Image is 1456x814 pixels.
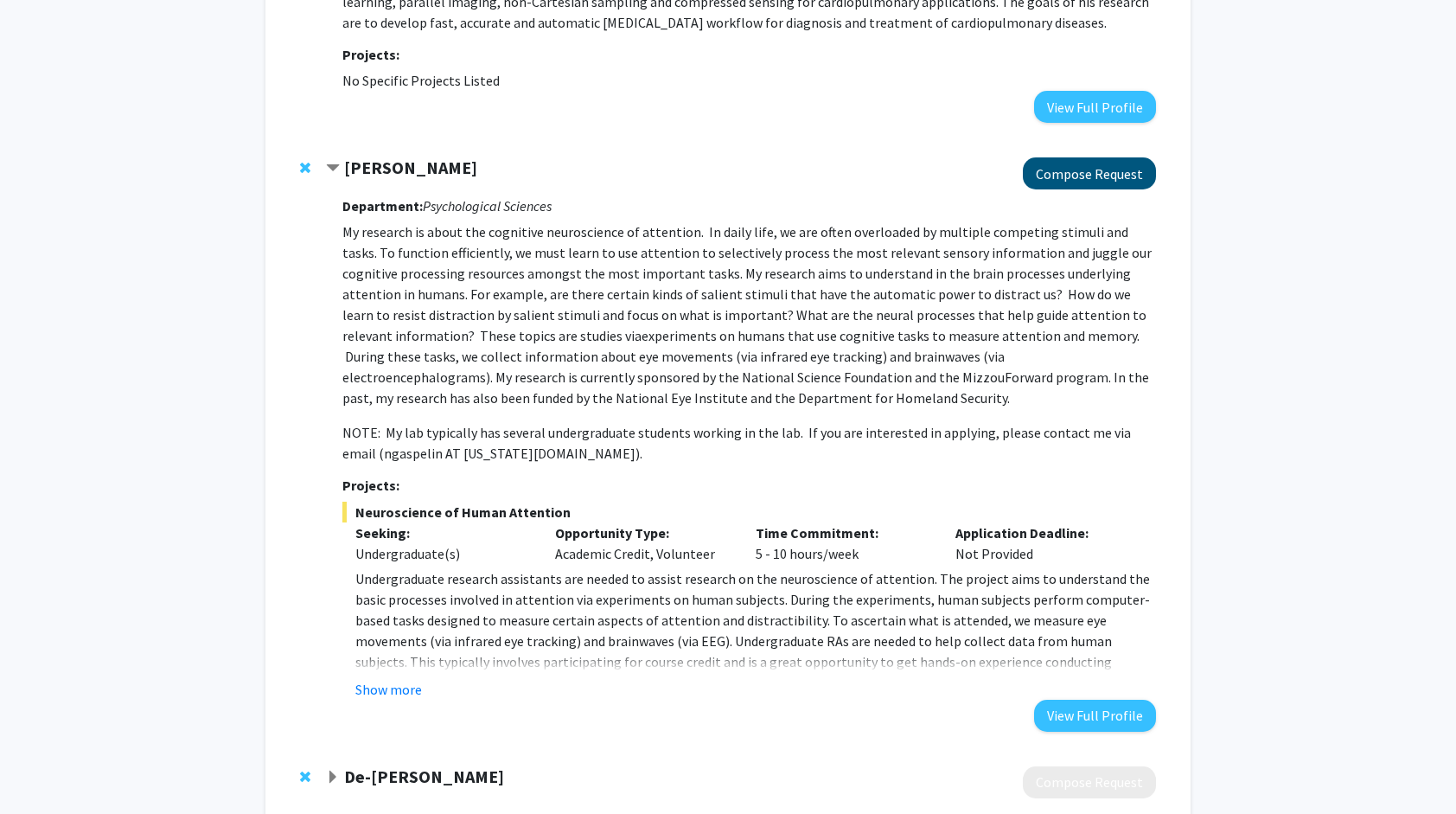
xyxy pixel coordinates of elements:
strong: De-[PERSON_NAME] [344,766,504,787]
div: Academic Credit, Volunteer [542,522,743,564]
button: Show more [355,679,422,700]
p: Opportunity Type: [555,522,730,543]
p: Seeking: [355,522,530,543]
p: Undergraduate research assistants are needed to assist research on the neuroscience of attention.... [355,568,1156,714]
strong: Department: [342,197,423,215]
span: Remove Nicholas Gaspelin from bookmarks [300,161,310,175]
span: experiments on humans that use cognitive tasks to measure attention and memory. During these task... [342,327,1149,407]
p: Time Commitment: [756,522,930,543]
iframe: Chat [13,736,73,801]
span: Remove De-Pei Li from bookmarks [300,770,310,784]
strong: Projects: [342,46,399,63]
div: 5 - 10 hours/week [743,522,943,564]
span: Expand De-Pei Li Bookmark [326,771,340,785]
span: No Specific Projects Listed [342,72,500,89]
i: Psychological Sciences [423,197,552,215]
span: NOTE: My lab typically has several undergraduate students working in the lab. If you are interest... [342,424,1131,462]
button: View Full Profile [1034,91,1156,123]
span: Contract Nicholas Gaspelin Bookmark [326,162,340,176]
button: Compose Request to De-Pei Li [1023,766,1156,798]
span: Neuroscience of Human Attention [342,502,1156,522]
strong: [PERSON_NAME] [344,157,477,178]
p: Application Deadline: [955,522,1130,543]
div: Not Provided [942,522,1143,564]
button: View Full Profile [1034,700,1156,732]
strong: Projects: [342,477,399,494]
div: Undergraduate(s) [355,543,530,564]
p: My research is about the cognitive neuroscience of attention. In daily life, we are often overloa... [342,221,1156,408]
button: Compose Request to Nicholas Gaspelin [1023,157,1156,189]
